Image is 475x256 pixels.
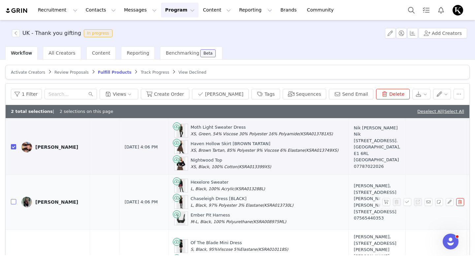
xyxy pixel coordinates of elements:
button: Views [100,89,138,99]
div: Nightwood Top [191,157,271,170]
img: grin logo [5,8,28,14]
div: [PERSON_NAME] [35,199,78,205]
img: Product Image [176,179,185,192]
button: Messages [120,3,161,17]
button: Tags [251,89,280,99]
div: 07787022026 [354,163,400,170]
button: Search [404,3,419,17]
a: Deselect All [417,109,443,114]
span: Benchmarking [166,50,199,56]
span: Review Proposals [54,70,89,75]
img: 690b6149-b4b9-4a24-a032-286cef947fc9.jpg [21,142,32,152]
span: (KSRA013781XS) [299,132,333,136]
img: Product Image [176,195,185,209]
span: (KSRA013288L) [234,187,265,191]
a: Select All [444,109,464,114]
button: Sequences [283,89,326,99]
img: f0ef1f5d-6290-4425-a918-783f9a9253dc.jpg [21,197,32,207]
div: Beta [204,51,213,55]
span: (KSRA008975ML) [252,219,286,224]
img: Product Image [176,240,185,253]
span: (KSRA013730L) [263,203,293,208]
span: All Creators [48,50,75,56]
img: Product Image [176,141,185,154]
input: Search... [45,89,97,99]
a: Tasks [419,3,433,17]
button: Contacts [82,3,120,17]
b: 2 total selections [11,109,53,114]
span: [object Object] [12,29,115,37]
h3: UK - Thank you gifting [22,29,81,37]
span: XS, Black, 100% Cotton [191,165,237,169]
button: Profile [449,5,470,15]
div: Nik [PERSON_NAME] Nik [STREET_ADDRESS]. [GEOGRAPHIC_DATA], E1 6RL [GEOGRAPHIC_DATA] [354,125,400,170]
button: [PERSON_NAME] [192,89,249,99]
a: [PERSON_NAME] [21,142,85,152]
span: (KSRA013749XS) [304,148,338,153]
button: Program [161,3,199,17]
div: Haven Hollow Skirt [BROWN TARTAN] [191,141,338,153]
span: Send Email [425,198,435,206]
button: Recruitment [34,3,81,17]
div: [PERSON_NAME], [STREET_ADDRESS][PERSON_NAME] [PERSON_NAME][STREET_ADDRESS] [354,183,400,221]
span: Content [92,50,111,56]
span: View Declined [178,70,206,75]
div: Ember Pit Harness [191,212,286,225]
iframe: Intercom live chat [443,234,459,249]
button: Content [199,3,235,17]
a: Brands [276,3,302,17]
a: Community [303,3,341,17]
span: (KSRA010118S) [257,247,288,252]
div: Moth Light Sweater Dress [191,124,333,137]
div: [PERSON_NAME] [35,144,78,150]
span: Workflow [11,50,32,56]
span: (KSRA013399XS) [237,165,271,169]
img: Product Image [176,157,185,170]
i: icon: search [88,92,93,96]
button: 1 Filter [11,89,42,99]
div: | 2 selections on this page [11,108,113,115]
img: Product Image [176,212,185,225]
span: M-L, Black, 100% Polyurethane [191,219,252,224]
img: Product Image [176,124,185,137]
div: Chaseleigh Dress [BLACK] [191,195,294,208]
span: Reporting [127,50,149,56]
span: [DATE] 4:06 PM [125,144,158,150]
button: Add Creators [419,28,467,38]
span: XS, Green, 54% Viscose 30% Polyester 16% Polyamide [191,132,299,136]
button: Notifications [434,3,448,17]
span: Activate Creators [11,70,45,75]
button: Reporting [235,3,276,17]
span: | [443,109,464,114]
span: L, Black, 100% Acrylic [191,187,234,191]
a: [PERSON_NAME] [21,197,85,207]
img: f458b524-a42d-4a57-88ec-510b047d501f.jpg [453,5,463,15]
div: Of The Blade Mini Dress [191,240,288,252]
span: Fulfill Products [98,70,132,75]
button: Create Order [141,89,189,99]
button: Delete [376,89,410,99]
div: Hexelore Sweater [191,179,265,192]
div: 07565440353 [354,215,400,221]
span: Track Progress [141,70,169,75]
button: Send Email [329,89,373,99]
span: L, Black, 97% Polyester 3% Elastane [191,203,263,208]
span: [DATE] 4:06 PM [125,199,158,205]
span: In progress [84,29,112,37]
span: XS, Brown Tartan, 85% Polyester 9% Viscose 6% Elastane [191,148,305,153]
span: S, Black, 95%Viscose 5%Elastane [191,247,257,252]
